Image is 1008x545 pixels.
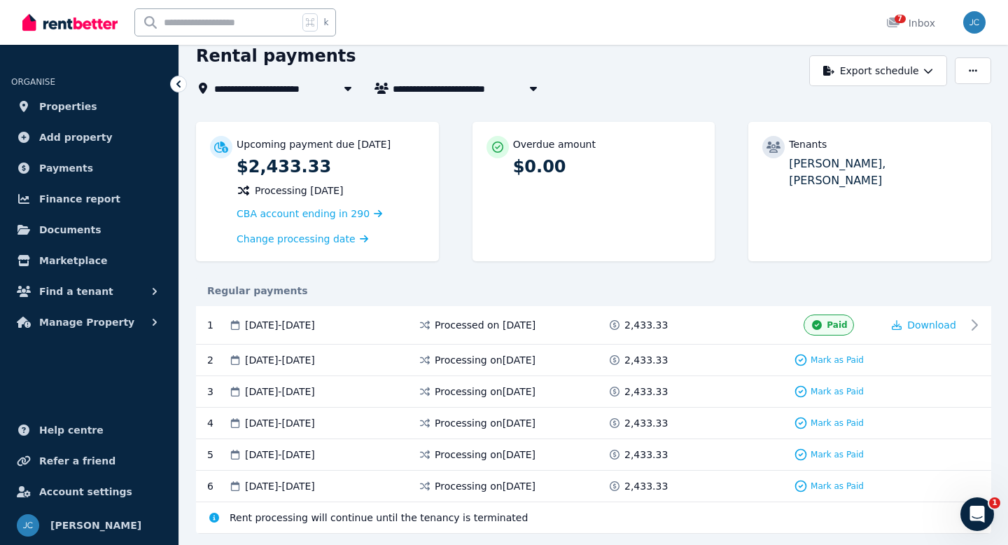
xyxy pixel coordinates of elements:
a: Refer a friend [11,447,167,475]
div: 1 [207,315,228,336]
span: Processing on [DATE] [435,416,535,430]
button: Download [892,318,956,332]
span: Properties [39,98,97,115]
span: CBA account ending in 290 [237,208,370,219]
span: Mark as Paid [811,386,864,397]
span: Documents [39,221,101,238]
span: [DATE] - [DATE] [245,479,315,493]
span: Help centre [39,422,104,439]
button: Export schedule [809,55,947,86]
span: Refer a friend [39,453,115,469]
img: Johanna Crichton [17,514,39,537]
div: 3 [207,385,228,399]
a: Add property [11,123,167,151]
span: 2,433.33 [624,353,668,367]
span: Processed on [DATE] [435,318,535,332]
span: [DATE] - [DATE] [245,318,315,332]
span: [DATE] - [DATE] [245,448,315,462]
div: Inbox [886,16,935,30]
span: Manage Property [39,314,134,331]
span: Finance report [39,191,120,207]
span: Mark as Paid [811,481,864,492]
img: RentBetter [22,12,118,33]
span: 2,433.33 [624,416,668,430]
span: Processing on [DATE] [435,448,535,462]
a: Marketplace [11,247,167,275]
div: 2 [207,353,228,367]
h1: Rental payments [196,45,356,67]
span: 1 [989,497,1000,509]
span: [DATE] - [DATE] [245,416,315,430]
span: Change processing date [237,232,356,246]
span: Mark as Paid [811,449,864,460]
p: [PERSON_NAME], [PERSON_NAME] [789,156,977,189]
span: 2,433.33 [624,448,668,462]
p: $0.00 [513,156,701,178]
span: Processing on [DATE] [435,353,535,367]
span: Processing on [DATE] [435,385,535,399]
span: k [323,17,328,28]
span: Processing [DATE] [255,184,344,198]
span: Mark as Paid [811,418,864,429]
span: Payments [39,160,93,177]
span: Rent processing will continue until the tenancy is terminated [230,511,528,525]
p: Overdue amount [513,137,596,151]
div: 5 [207,448,228,462]
span: [DATE] - [DATE] [245,385,315,399]
a: Change processing date [237,232,368,246]
div: 6 [207,479,228,493]
button: Manage Property [11,308,167,336]
a: Account settings [11,478,167,506]
button: Find a tenant [11,277,167,305]
span: Marketplace [39,252,107,269]
span: [PERSON_NAME] [50,517,141,534]
span: Processing on [DATE] [435,479,535,493]
p: Tenants [789,137,827,151]
span: 7 [895,15,906,23]
span: 2,433.33 [624,318,668,332]
a: Documents [11,216,167,244]
span: Paid [827,319,847,331]
span: Add property [39,129,113,146]
img: Johanna Crichton [963,11,986,34]
p: $2,433.33 [237,156,425,178]
a: Payments [11,154,167,182]
div: Regular payments [196,284,991,298]
span: ORGANISE [11,77,55,87]
iframe: Intercom live chat [960,497,994,531]
span: 2,433.33 [624,385,668,399]
span: Find a tenant [39,283,113,300]
span: Account settings [39,483,132,500]
div: 4 [207,416,228,430]
span: [DATE] - [DATE] [245,353,315,367]
a: Properties [11,92,167,120]
span: 2,433.33 [624,479,668,493]
span: Mark as Paid [811,354,864,366]
p: Upcoming payment due [DATE] [237,137,391,151]
a: Finance report [11,185,167,213]
a: Help centre [11,416,167,444]
span: Download [907,319,956,331]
